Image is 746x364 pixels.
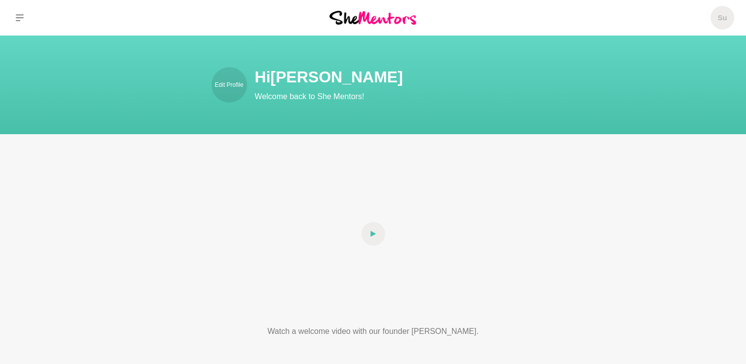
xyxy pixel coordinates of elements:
p: Welcome back to She Mentors! [255,91,610,103]
h5: Su [717,13,727,23]
img: She Mentors Logo [329,11,416,24]
p: Watch a welcome video with our founder [PERSON_NAME]. [231,326,515,337]
p: Edit Profile [214,80,243,89]
a: Su [710,6,734,30]
h1: Hi [PERSON_NAME] [255,67,610,87]
a: Edit Profile [212,67,247,103]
